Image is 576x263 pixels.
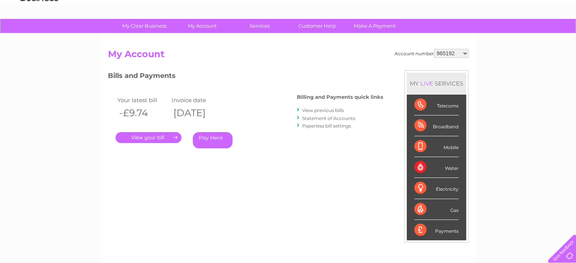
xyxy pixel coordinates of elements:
[414,95,459,115] div: Telecoms
[20,20,59,43] img: logo.png
[407,73,466,94] div: MY SERVICES
[414,115,459,136] div: Broadband
[108,49,468,63] h2: My Account
[414,157,459,178] div: Water
[109,4,467,37] div: Clear Business is a trading name of Verastar Limited (registered in [GEOGRAPHIC_DATA] No. 3667643...
[116,105,170,121] th: -£9.74
[286,19,348,33] a: Customer Help
[483,32,506,38] a: Telecoms
[510,32,521,38] a: Blog
[414,178,459,199] div: Electricity
[395,49,468,58] div: Account number
[228,19,291,33] a: Services
[302,115,355,121] a: Statement of Accounts
[551,32,569,38] a: Log out
[302,123,351,129] a: Paperless bill settings
[297,94,383,100] h4: Billing and Payments quick links
[343,19,406,33] a: Make A Payment
[113,19,176,33] a: My Clear Business
[170,95,224,105] td: Invoice date
[419,80,435,87] div: LIVE
[116,95,170,105] td: Your latest bill
[433,4,485,13] a: 0333 014 3131
[526,32,544,38] a: Contact
[443,32,457,38] a: Water
[414,220,459,240] div: Payments
[462,32,478,38] a: Energy
[170,105,224,121] th: [DATE]
[414,136,459,157] div: Mobile
[193,132,233,148] a: Pay Here
[171,19,233,33] a: My Account
[116,132,181,143] a: .
[414,199,459,220] div: Gas
[108,70,383,84] h3: Bills and Payments
[302,107,344,113] a: View previous bills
